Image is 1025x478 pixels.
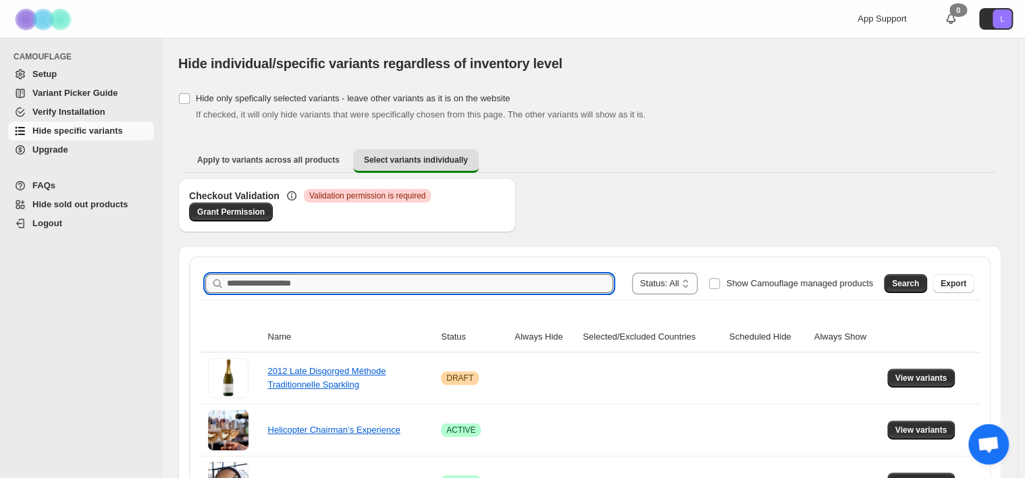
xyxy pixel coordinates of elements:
button: Export [932,274,974,293]
span: App Support [858,14,906,24]
button: Apply to variants across all products [186,149,350,171]
button: View variants [887,421,955,440]
th: Scheduled Hide [725,322,810,352]
span: Upgrade [32,144,68,155]
img: 2012 Late Disgorged Méthode Traditionnelle Sparkling [208,358,248,398]
span: Logout [32,218,62,228]
a: Upgrade [8,140,154,159]
button: Avatar with initials L [979,8,1013,30]
a: Grant Permission [189,203,273,221]
span: FAQs [32,180,55,190]
a: Variant Picker Guide [8,84,154,103]
text: L [1000,15,1004,23]
a: 0 [944,12,957,26]
a: Setup [8,65,154,84]
img: Camouflage [11,1,78,38]
span: Verify Installation [32,107,105,117]
span: Validation permission is required [309,190,426,201]
button: View variants [887,369,955,388]
a: Hide specific variants [8,122,154,140]
span: DRAFT [446,373,473,383]
span: ACTIVE [446,425,475,435]
span: Setup [32,69,57,79]
span: If checked, it will only hide variants that were specifically chosen from this page. The other va... [196,109,646,120]
div: 0 [949,3,967,17]
a: Hide sold out products [8,195,154,214]
th: Always Show [810,322,883,352]
h3: Checkout Validation [189,189,280,203]
th: Status [437,322,510,352]
span: Hide only spefically selected variants - leave other variants as it is on the website [196,93,510,103]
a: FAQs [8,176,154,195]
span: Hide sold out products [32,199,128,209]
img: Helicopter Chairman’s Experience [208,410,248,450]
a: 2012 Late Disgorged Méthode Traditionnelle Sparkling [267,366,386,390]
span: Hide specific variants [32,126,123,136]
span: CAMOUFLAGE [14,51,155,62]
span: Show Camouflage managed products [726,278,873,288]
span: View variants [895,373,947,383]
span: View variants [895,425,947,435]
span: Apply to variants across all products [197,155,340,165]
span: Search [892,278,919,289]
span: Select variants individually [364,155,468,165]
a: Helicopter Chairman’s Experience [267,425,400,435]
div: Open chat [968,424,1009,464]
th: Always Hide [510,322,579,352]
span: Export [941,278,966,289]
th: Name [263,322,437,352]
span: Variant Picker Guide [32,88,117,98]
span: Grant Permission [197,207,265,217]
a: Verify Installation [8,103,154,122]
button: Search [884,274,927,293]
span: Avatar with initials L [993,9,1011,28]
button: Select variants individually [353,149,479,173]
th: Selected/Excluded Countries [579,322,725,352]
span: Hide individual/specific variants regardless of inventory level [178,56,562,71]
a: Logout [8,214,154,233]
